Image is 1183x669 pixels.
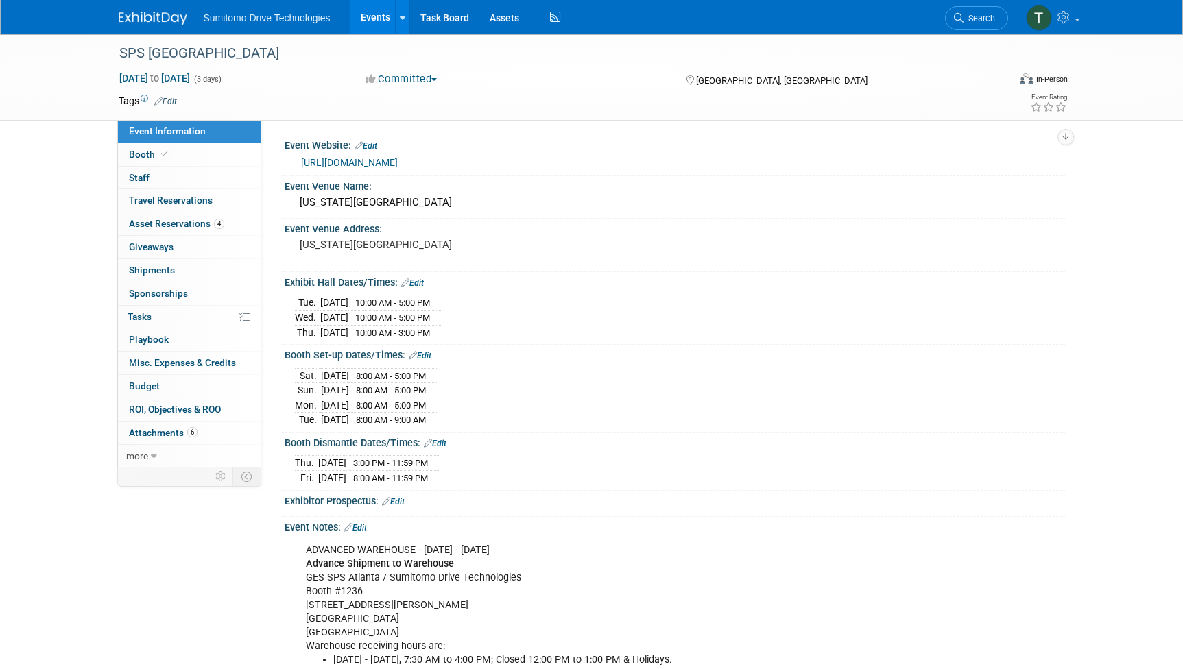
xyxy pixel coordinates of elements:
a: Edit [424,439,446,448]
td: Thu. [295,456,318,471]
span: 10:00 AM - 3:00 PM [355,328,430,338]
span: 8:00 AM - 11:59 PM [353,473,428,483]
img: Taylor Mobley [1026,5,1052,31]
span: 3:00 PM - 11:59 PM [353,458,428,468]
pre: [US_STATE][GEOGRAPHIC_DATA] [300,239,595,251]
td: Fri. [295,471,318,485]
span: (3 days) [193,75,222,84]
span: Asset Reservations [129,218,224,229]
span: 4 [214,219,224,229]
span: 6 [187,427,198,437]
td: Wed. [295,311,320,326]
span: Sponsorships [129,288,188,299]
a: Playbook [118,328,261,351]
a: Tasks [118,306,261,328]
div: Event Website: [285,135,1065,153]
span: to [148,73,161,84]
a: Misc. Expenses & Credits [118,352,261,374]
a: Budget [118,375,261,398]
div: Event Format [927,71,1068,92]
span: Budget [129,380,160,391]
td: [DATE] [320,295,348,311]
td: [DATE] [320,325,348,339]
a: more [118,445,261,467]
div: Booth Dismantle Dates/Times: [285,433,1065,450]
td: Toggle Event Tabs [232,467,261,485]
a: Staff [118,167,261,189]
a: Edit [344,523,367,533]
a: Edit [355,141,377,151]
span: Booth [129,149,171,160]
div: Exhibit Hall Dates/Times: [285,272,1065,290]
div: Event Venue Name: [285,176,1065,193]
div: [US_STATE][GEOGRAPHIC_DATA] [295,192,1055,213]
span: more [126,450,148,461]
td: Sat. [295,368,321,383]
span: Giveaways [129,241,174,252]
div: In-Person [1036,74,1068,84]
td: [DATE] [318,471,346,485]
img: Format-Inperson.png [1020,73,1033,84]
a: Sponsorships [118,282,261,305]
span: 10:00 AM - 5:00 PM [355,313,430,323]
span: 8:00 AM - 9:00 AM [356,415,426,425]
td: Mon. [295,398,321,413]
a: Edit [401,278,424,288]
td: [DATE] [321,383,349,398]
span: Misc. Expenses & Credits [129,357,236,368]
a: Event Information [118,120,261,143]
a: Edit [154,97,177,106]
td: [DATE] [320,311,348,326]
td: Tue. [295,295,320,311]
td: Personalize Event Tab Strip [209,467,233,485]
span: Travel Reservations [129,195,213,206]
a: Asset Reservations4 [118,212,261,235]
span: 8:00 AM - 5:00 PM [356,400,426,411]
a: [URL][DOMAIN_NAME] [301,157,398,168]
div: Event Venue Address: [285,219,1065,236]
i: Booth reservation complete [161,150,168,158]
td: [DATE] [321,368,349,383]
a: Giveaways [118,236,261,258]
span: Staff [129,172,150,183]
a: Edit [382,497,405,507]
div: Event Notes: [285,517,1065,535]
span: [DATE] [DATE] [119,72,191,84]
span: Attachments [129,427,198,438]
a: Travel Reservations [118,189,261,212]
span: [GEOGRAPHIC_DATA], [GEOGRAPHIC_DATA] [696,75,868,86]
a: Search [945,6,1008,30]
b: Advance Shipment to Warehouse [306,558,454,570]
span: Sumitomo Drive Technologies [204,12,331,23]
span: Playbook [129,334,169,345]
div: SPS [GEOGRAPHIC_DATA] [115,41,988,66]
td: [DATE] [321,398,349,413]
div: Event Rating [1030,94,1067,101]
span: 8:00 AM - 5:00 PM [356,371,426,381]
div: Booth Set-up Dates/Times: [285,345,1065,363]
a: Attachments6 [118,422,261,444]
span: 10:00 AM - 5:00 PM [355,297,430,308]
li: [DATE] - [DATE], 7:30 AM to 4:00 PM; Closed 12:00 PM to 1:00 PM & Holidays. [333,653,906,667]
button: Committed [361,72,442,86]
div: Exhibitor Prospectus: [285,491,1065,509]
td: Tue. [295,413,321,427]
a: Shipments [118,259,261,282]
td: Sun. [295,383,321,398]
td: [DATE] [318,456,346,471]
span: 8:00 AM - 5:00 PM [356,385,426,396]
span: ROI, Objectives & ROO [129,404,221,415]
td: Tags [119,94,177,108]
span: Tasks [128,311,152,322]
img: ExhibitDay [119,12,187,25]
td: [DATE] [321,413,349,427]
a: Edit [409,351,431,361]
span: Search [964,13,995,23]
a: Booth [118,143,261,166]
a: ROI, Objectives & ROO [118,398,261,421]
td: Thu. [295,325,320,339]
span: Shipments [129,265,175,276]
span: Event Information [129,125,206,136]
